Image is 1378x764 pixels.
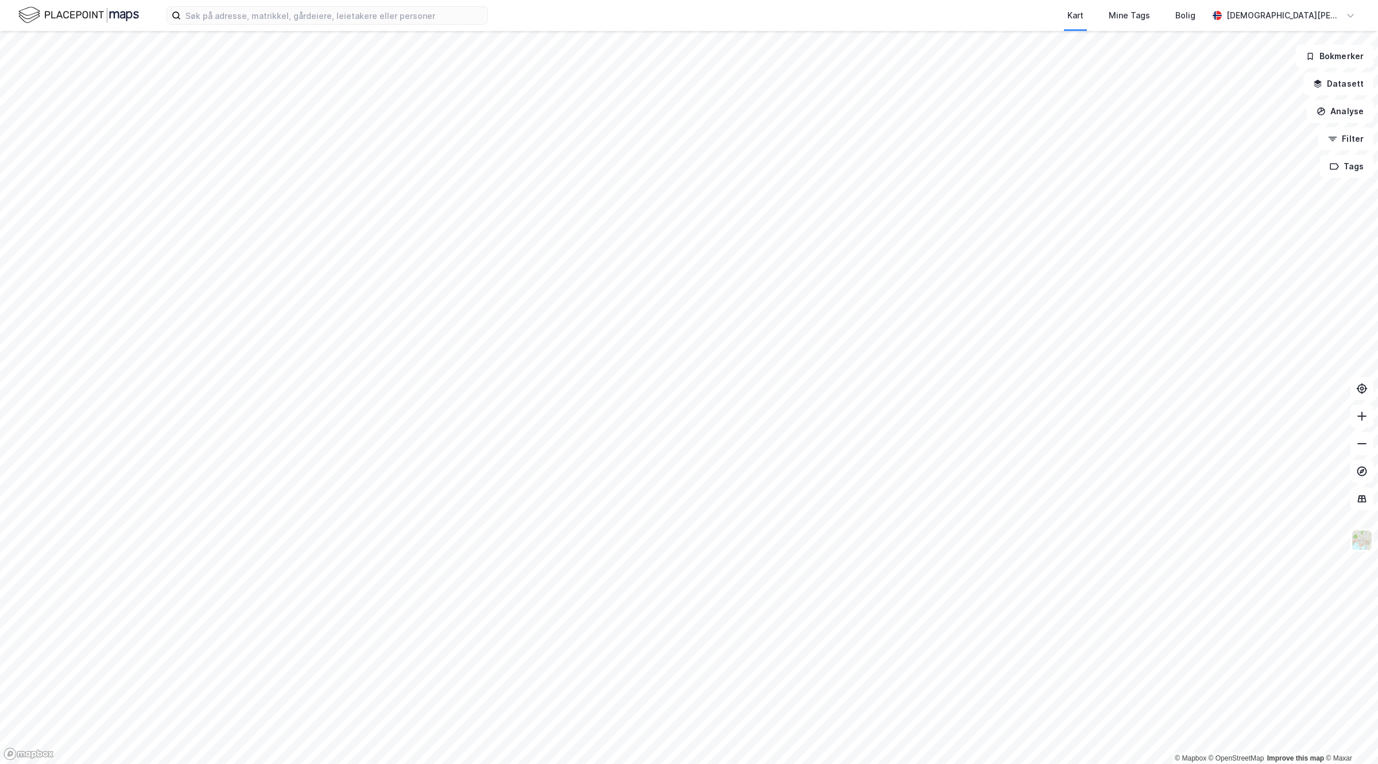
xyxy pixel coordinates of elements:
a: Improve this map [1267,754,1324,762]
button: Filter [1318,127,1373,150]
iframe: Chat Widget [1321,709,1378,764]
button: Datasett [1303,72,1373,95]
div: Kart [1067,9,1083,22]
div: [DEMOGRAPHIC_DATA][PERSON_NAME] [1226,9,1341,22]
input: Søk på adresse, matrikkel, gårdeiere, leietakere eller personer [181,7,487,24]
a: Mapbox [1175,754,1206,762]
div: Bolig [1175,9,1195,22]
img: Z [1351,529,1373,551]
div: Mine Tags [1109,9,1150,22]
button: Bokmerker [1296,45,1373,68]
a: OpenStreetMap [1209,754,1264,762]
button: Tags [1320,155,1373,178]
img: logo.f888ab2527a4732fd821a326f86c7f29.svg [18,5,139,25]
a: Mapbox homepage [3,747,54,761]
button: Analyse [1307,100,1373,123]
